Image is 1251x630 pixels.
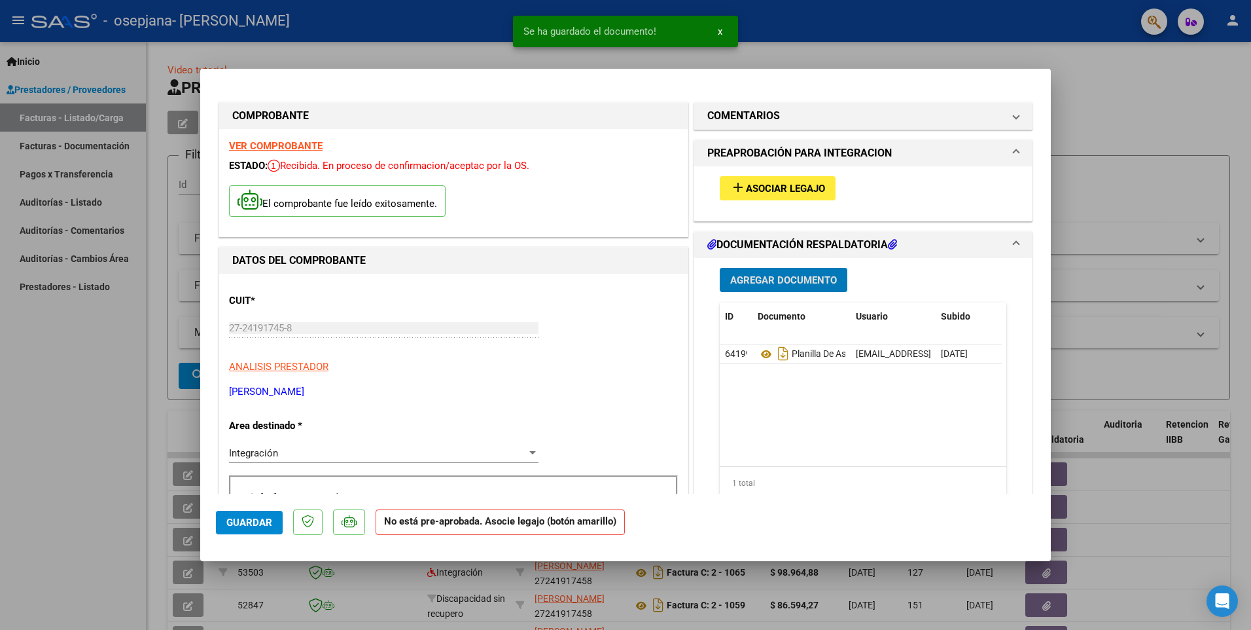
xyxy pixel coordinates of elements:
span: Recibida. En proceso de confirmacion/aceptac por la OS. [268,160,529,172]
span: ESTADO: [229,160,268,172]
span: Guardar [226,517,272,528]
mat-expansion-panel-header: DOCUMENTACIÓN RESPALDATORIA [694,232,1032,258]
div: PREAPROBACIÓN PARA INTEGRACION [694,166,1032,221]
button: x [707,20,733,43]
span: Planilla De Asistencia [758,349,877,360]
p: El comprobante fue leído exitosamente. [229,185,446,217]
datatable-header-cell: Subido [936,303,1001,331]
span: ID [725,311,733,322]
mat-expansion-panel-header: COMENTARIOS [694,103,1032,129]
span: Agregar Documento [730,274,837,286]
h1: PREAPROBACIÓN PARA INTEGRACION [707,145,892,161]
strong: DATOS DEL COMPROBANTE [232,254,366,267]
h1: COMENTARIOS [707,108,780,124]
mat-expansion-panel-header: PREAPROBACIÓN PARA INTEGRACION [694,140,1032,166]
button: Asociar Legajo [720,176,836,200]
p: CUIT [229,293,364,308]
span: Usuario [856,311,888,322]
datatable-header-cell: Usuario [851,303,936,331]
span: 64199 [725,348,751,359]
strong: No está pre-aprobada. Asocie legajo (botón amarillo) [376,510,625,535]
datatable-header-cell: Documento [752,303,851,331]
p: Período de Prestación (Ej: 202505 para Mayo 2025) [234,491,366,520]
span: ANALISIS PRESTADOR [229,361,328,373]
span: [EMAIL_ADDRESS][DOMAIN_NAME] - [PERSON_NAME] - [856,348,1082,359]
h1: DOCUMENTACIÓN RESPALDATORIA [707,237,897,253]
div: 1 total [720,467,1006,500]
i: Descargar documento [775,343,792,364]
span: [DATE] [941,348,968,359]
strong: COMPROBANTE [232,109,309,122]
span: Asociar Legajo [746,183,825,195]
span: x [718,26,722,37]
button: Agregar Documento [720,268,847,292]
div: Open Intercom Messenger [1207,585,1238,617]
span: Se ha guardado el documento! [523,25,656,38]
button: Guardar [216,511,283,534]
p: [PERSON_NAME] [229,384,678,399]
mat-icon: add [730,179,746,195]
p: Area destinado * [229,418,364,434]
span: Subido [941,311,970,322]
a: VER COMPROBANTE [229,140,323,152]
datatable-header-cell: Acción [1001,303,1066,331]
span: Integración [229,447,278,459]
div: DOCUMENTACIÓN RESPALDATORIA [694,258,1032,530]
datatable-header-cell: ID [720,303,752,331]
span: Documento [758,311,805,322]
